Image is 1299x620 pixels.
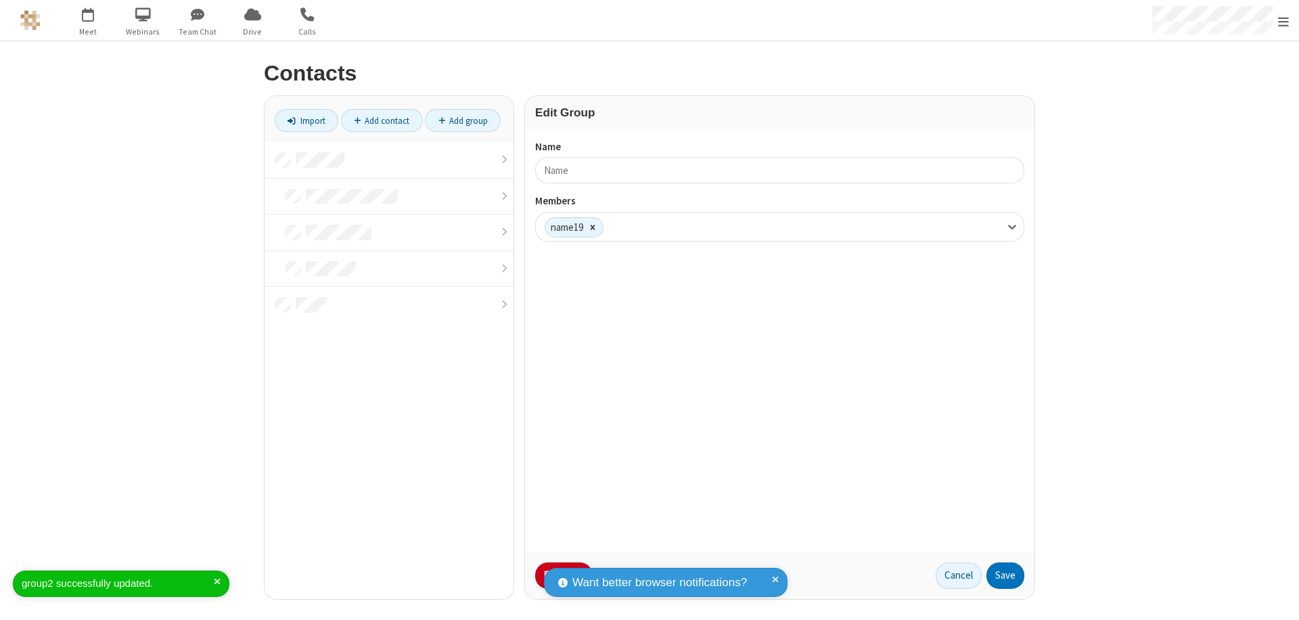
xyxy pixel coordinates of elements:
a: Add contact [341,109,423,132]
span: Calls [282,26,333,38]
input: Name [535,157,1024,183]
a: Cancel [936,562,982,590]
a: Add group [425,109,501,132]
h2: Contacts [264,62,1035,85]
div: name19 [545,218,583,238]
label: Members [535,194,1024,209]
label: Name [535,139,1024,155]
span: Drive [227,26,278,38]
a: Import [275,109,338,132]
span: Webinars [118,26,168,38]
span: Meet [63,26,114,38]
span: Want better browser notifications? [572,574,747,592]
img: QA Selenium DO NOT DELETE OR CHANGE [20,10,41,30]
span: Team Chat [173,26,223,38]
h3: Edit Group [535,106,1024,119]
div: group2 successfully updated. [22,576,214,592]
button: Delete [535,562,593,590]
button: Save [986,562,1024,590]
